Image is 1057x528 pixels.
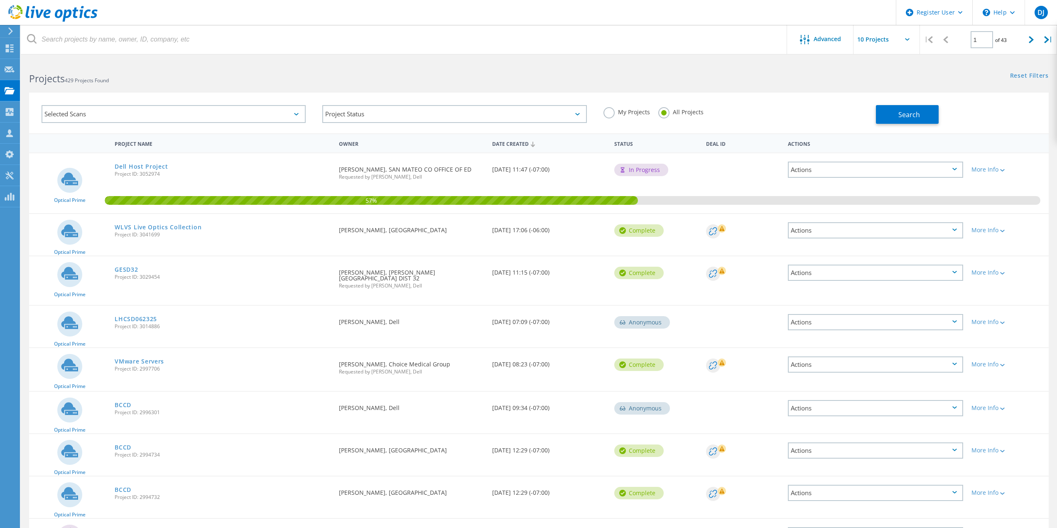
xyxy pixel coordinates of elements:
[898,110,920,119] span: Search
[54,512,86,517] span: Optical Prime
[110,135,335,151] div: Project Name
[115,410,331,415] span: Project ID: 2996301
[971,361,1045,367] div: More Info
[42,105,306,123] div: Selected Scans
[115,402,131,408] a: BCCD
[115,164,168,169] a: Dell Host Project
[983,9,990,16] svg: \n
[814,36,841,42] span: Advanced
[488,348,611,376] div: [DATE] 08:23 (-07:00)
[115,359,164,364] a: VMware Servers
[788,485,963,501] div: Actions
[339,174,483,179] span: Requested by [PERSON_NAME], Dell
[335,476,488,504] div: [PERSON_NAME], [GEOGRAPHIC_DATA]
[488,476,611,504] div: [DATE] 12:29 (-07:00)
[971,447,1045,453] div: More Info
[788,314,963,330] div: Actions
[614,359,664,371] div: Complete
[115,224,201,230] a: WLVS Live Optics Collection
[614,316,670,329] div: Anonymous
[115,445,131,450] a: BCCD
[335,153,488,188] div: [PERSON_NAME], SAN MATEO CO OFFICE OF ED
[971,270,1045,275] div: More Info
[788,442,963,459] div: Actions
[788,222,963,238] div: Actions
[339,369,483,374] span: Requested by [PERSON_NAME], Dell
[115,495,331,500] span: Project ID: 2994732
[1010,73,1049,80] a: Reset Filters
[876,105,939,124] button: Search
[1037,9,1045,16] span: DJ
[115,366,331,371] span: Project ID: 2997706
[54,250,86,255] span: Optical Prime
[658,107,704,115] label: All Projects
[488,135,611,151] div: Date Created
[920,25,937,54] div: |
[54,470,86,475] span: Optical Prime
[335,306,488,333] div: [PERSON_NAME], Dell
[788,400,963,416] div: Actions
[335,434,488,462] div: [PERSON_NAME], [GEOGRAPHIC_DATA]
[788,265,963,281] div: Actions
[614,164,668,176] div: In Progress
[322,105,586,123] div: Project Status
[115,172,331,177] span: Project ID: 3052974
[335,392,488,419] div: [PERSON_NAME], Dell
[488,153,611,181] div: [DATE] 11:47 (-07:00)
[29,72,65,85] b: Projects
[54,292,86,297] span: Optical Prime
[339,283,483,288] span: Requested by [PERSON_NAME], Dell
[115,452,331,457] span: Project ID: 2994734
[603,107,650,115] label: My Projects
[610,135,702,151] div: Status
[488,392,611,419] div: [DATE] 09:34 (-07:00)
[784,135,967,151] div: Actions
[971,167,1045,172] div: More Info
[614,224,664,237] div: Complete
[788,356,963,373] div: Actions
[971,227,1045,233] div: More Info
[335,135,488,151] div: Owner
[488,434,611,462] div: [DATE] 12:29 (-07:00)
[54,384,86,389] span: Optical Prime
[115,324,331,329] span: Project ID: 3014886
[54,427,86,432] span: Optical Prime
[788,162,963,178] div: Actions
[995,37,1007,44] span: of 43
[614,267,664,279] div: Complete
[65,77,109,84] span: 429 Projects Found
[971,405,1045,411] div: More Info
[54,198,86,203] span: Optical Prime
[614,402,670,415] div: Anonymous
[115,487,131,493] a: BCCD
[488,306,611,333] div: [DATE] 07:09 (-07:00)
[1040,25,1057,54] div: |
[488,256,611,284] div: [DATE] 11:15 (-07:00)
[614,487,664,499] div: Complete
[335,348,488,383] div: [PERSON_NAME], Choice Medical Group
[105,196,638,204] span: 57%
[614,445,664,457] div: Complete
[335,214,488,241] div: [PERSON_NAME], [GEOGRAPHIC_DATA]
[971,319,1045,325] div: More Info
[971,490,1045,496] div: More Info
[21,25,787,54] input: Search projects by name, owner, ID, company, etc
[702,135,783,151] div: Deal Id
[488,214,611,241] div: [DATE] 17:06 (-06:00)
[115,316,157,322] a: LHCSD062325
[115,275,331,280] span: Project ID: 3029454
[115,232,331,237] span: Project ID: 3041699
[335,256,488,297] div: [PERSON_NAME], [PERSON_NAME][GEOGRAPHIC_DATA] DIST 32
[54,341,86,346] span: Optical Prime
[115,267,138,273] a: GESD32
[8,17,98,23] a: Live Optics Dashboard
